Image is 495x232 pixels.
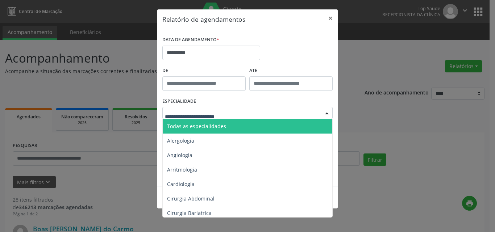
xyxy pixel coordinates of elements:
span: Cirurgia Bariatrica [167,210,212,216]
label: ATÉ [249,65,333,76]
span: Cardiologia [167,181,195,187]
button: Close [323,9,338,27]
label: De [162,65,246,76]
span: Alergologia [167,137,194,144]
span: Angiologia [167,152,192,159]
label: ESPECIALIDADE [162,96,196,107]
h5: Relatório de agendamentos [162,14,245,24]
span: Todas as especialidades [167,123,226,130]
span: Arritmologia [167,166,197,173]
span: Cirurgia Abdominal [167,195,215,202]
label: DATA DE AGENDAMENTO [162,34,219,46]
